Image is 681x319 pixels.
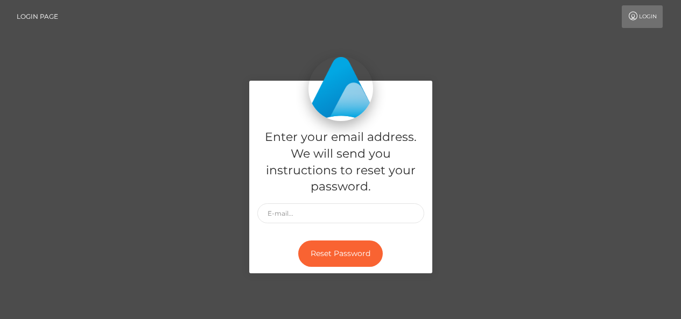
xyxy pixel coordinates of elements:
[257,203,424,223] input: E-mail...
[298,240,383,267] button: Reset Password
[622,5,663,28] a: Login
[308,56,373,121] img: MassPay Login
[257,129,424,195] h5: Enter your email address. We will send you instructions to reset your password.
[17,5,58,28] a: Login Page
